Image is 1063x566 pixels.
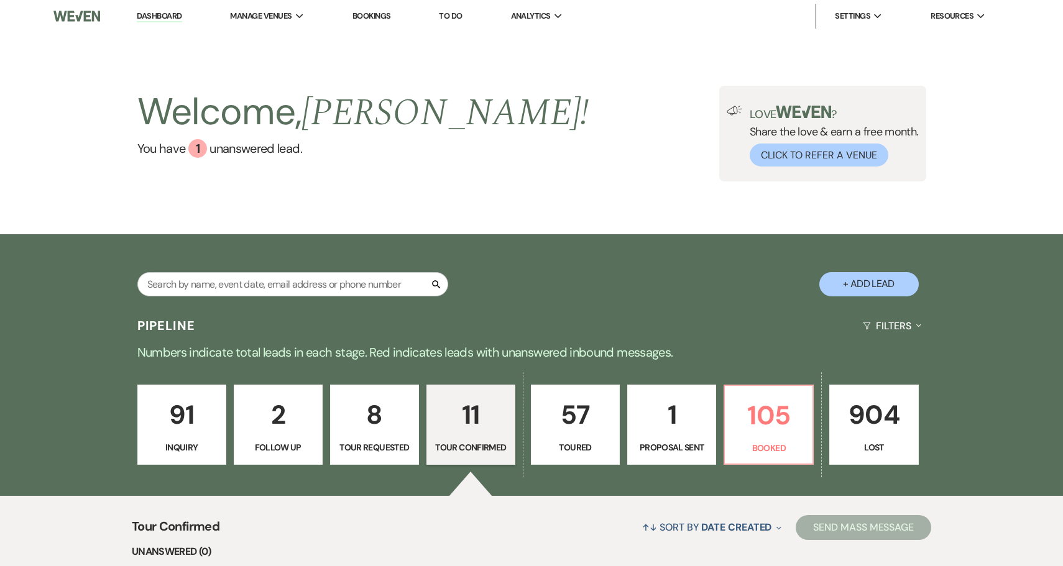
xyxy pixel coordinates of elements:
span: Tour Confirmed [132,517,219,544]
a: To Do [439,11,462,21]
span: ↑↓ [642,521,657,534]
div: 1 [188,139,207,158]
h2: Welcome, [137,86,589,139]
h3: Pipeline [137,317,196,334]
span: Date Created [701,521,771,534]
p: 105 [732,395,805,436]
a: Dashboard [137,11,182,22]
span: Analytics [511,10,551,22]
a: 904Lost [829,385,918,465]
span: Resources [931,10,973,22]
p: Booked [732,441,805,455]
p: Follow Up [242,440,315,454]
a: You have 1 unanswered lead. [137,139,589,158]
a: 2Follow Up [234,385,323,465]
a: 91Inquiry [137,385,226,465]
a: 11Tour Confirmed [426,385,515,465]
input: Search by name, event date, email address or phone number [137,272,448,296]
p: 91 [145,394,218,436]
a: 105Booked [724,385,814,465]
p: 11 [435,394,507,436]
p: 904 [837,394,910,436]
button: Send Mass Message [796,515,931,540]
button: + Add Lead [819,272,919,296]
li: Unanswered (0) [132,544,931,560]
span: [PERSON_NAME] ! [301,84,589,142]
p: 57 [539,394,612,436]
a: Bookings [352,11,391,21]
a: 57Toured [531,385,620,465]
p: Tour Requested [338,440,411,454]
p: Lost [837,440,910,454]
button: Click to Refer a Venue [750,144,888,167]
a: 8Tour Requested [330,385,419,465]
a: 1Proposal Sent [627,385,716,465]
button: Filters [858,309,926,342]
span: Settings [835,10,870,22]
p: 1 [635,394,708,436]
p: Numbers indicate total leads in each stage. Red indicates leads with unanswered inbound messages. [84,342,979,362]
p: Love ? [750,106,919,120]
button: Sort By Date Created [637,511,786,544]
p: Tour Confirmed [435,440,507,454]
span: Manage Venues [230,10,292,22]
p: Proposal Sent [635,440,708,454]
div: Share the love & earn a free month. [742,106,919,167]
p: Inquiry [145,440,218,454]
p: 8 [338,394,411,436]
p: 2 [242,394,315,436]
img: Weven Logo [53,3,101,29]
p: Toured [539,440,612,454]
img: loud-speaker-illustration.svg [727,106,742,116]
img: weven-logo-green.svg [776,106,831,118]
